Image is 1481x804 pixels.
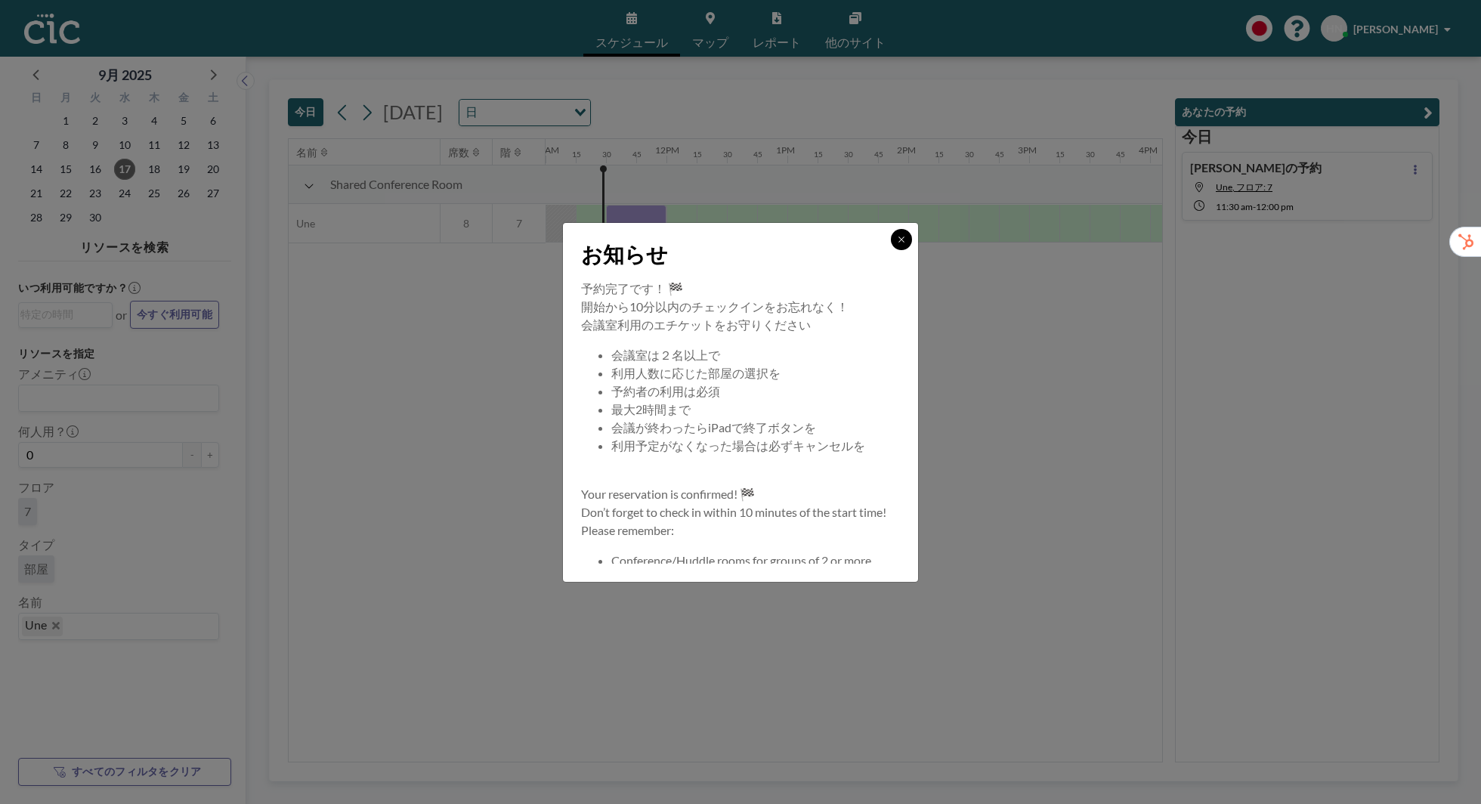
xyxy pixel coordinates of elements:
[611,366,781,380] span: 利用人数に応じた部屋の選択を
[611,402,691,416] span: 最大2時間まで
[581,505,886,519] span: Don’t forget to check in within 10 minutes of the start time!
[611,420,816,434] span: 会議が終わったらiPadで終了ボタンを
[611,438,865,453] span: 利用予定がなくなった場合は必ずキャンセルを
[611,348,720,362] span: 会議室は２名以上で
[611,553,871,567] span: Conference/Huddle rooms for groups of 2 or more
[581,241,668,267] span: お知らせ
[581,523,674,537] span: Please remember:
[581,281,683,295] span: 予約完了です！ 🏁
[581,487,755,501] span: Your reservation is confirmed! 🏁
[611,384,720,398] span: 予約者の利用は必須
[581,317,811,332] span: 会議室利用のエチケットをお守りください
[581,299,849,314] span: 開始から10分以内のチェックインをお忘れなく！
